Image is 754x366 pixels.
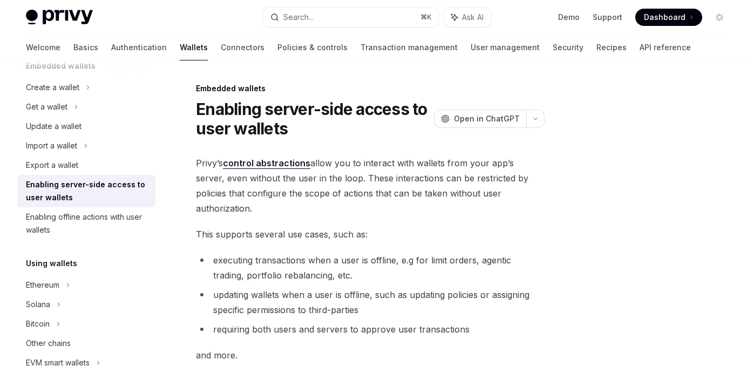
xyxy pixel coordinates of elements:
[26,35,60,60] a: Welcome
[454,113,520,124] span: Open in ChatGPT
[640,35,691,60] a: API reference
[26,159,78,172] div: Export a wallet
[196,253,545,283] li: executing transactions when a user is offline, e.g for limit orders, agentic trading, portfolio r...
[196,83,545,94] div: Embedded wallets
[558,12,580,23] a: Demo
[196,348,545,363] span: and more.
[196,99,430,138] h1: Enabling server-side access to user wallets
[196,227,545,242] span: This supports several use cases, such as:
[26,81,79,94] div: Create a wallet
[361,35,458,60] a: Transaction management
[471,35,540,60] a: User management
[434,110,526,128] button: Open in ChatGPT
[223,158,310,169] a: control abstractions
[26,337,71,350] div: Other chains
[17,334,155,353] a: Other chains
[711,9,728,26] button: Toggle dark mode
[635,9,702,26] a: Dashboard
[283,11,314,24] div: Search...
[26,279,59,292] div: Ethereum
[462,12,484,23] span: Ask AI
[196,287,545,317] li: updating wallets when a user is offline, such as updating policies or assigning specific permissi...
[26,10,93,25] img: light logo
[26,211,149,236] div: Enabling offline actions with user wallets
[17,117,155,136] a: Update a wallet
[26,120,81,133] div: Update a wallet
[26,317,50,330] div: Bitcoin
[17,175,155,207] a: Enabling server-side access to user wallets
[26,100,67,113] div: Get a wallet
[196,322,545,337] li: requiring both users and servers to approve user transactions
[26,139,77,152] div: Import a wallet
[196,155,545,216] span: Privy’s allow you to interact with wallets from your app’s server, even without the user in the l...
[596,35,627,60] a: Recipes
[26,178,149,204] div: Enabling server-side access to user wallets
[26,257,77,270] h5: Using wallets
[17,155,155,175] a: Export a wallet
[73,35,98,60] a: Basics
[17,207,155,240] a: Enabling offline actions with user wallets
[111,35,167,60] a: Authentication
[644,12,685,23] span: Dashboard
[180,35,208,60] a: Wallets
[553,35,583,60] a: Security
[221,35,264,60] a: Connectors
[26,298,50,311] div: Solana
[277,35,348,60] a: Policies & controls
[593,12,622,23] a: Support
[263,8,438,27] button: Search...⌘K
[444,8,491,27] button: Ask AI
[420,13,432,22] span: ⌘ K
